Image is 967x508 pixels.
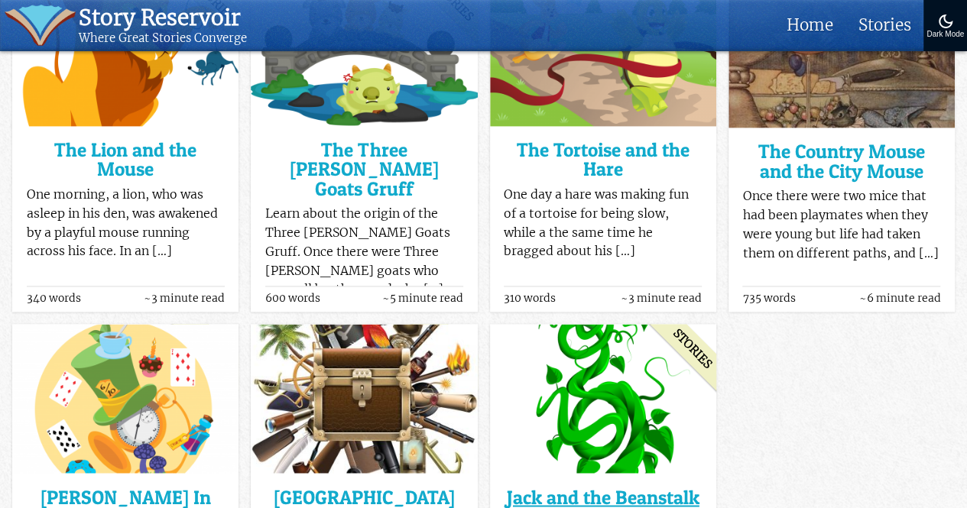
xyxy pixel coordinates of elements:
[5,5,76,46] img: icon of book with waver spilling out.
[79,5,247,31] div: Story Reservoir
[742,142,940,181] a: The Country Mouse and the City Mouse
[621,293,702,304] span: ~3 minute read
[936,12,955,31] img: Turn On Dark Mode
[490,324,716,473] img: Jack and the Beanstalk
[504,186,702,261] p: One day a hare was making fun of a tortoise for being slow, while a the same time he bragged abou...
[504,487,702,506] a: Jack and the Beanstalk
[742,187,940,263] p: Once there were two mice that had been playmates when they were young but life had taken them on ...
[265,205,463,299] p: Learn about the origin of the Three [PERSON_NAME] Goats Gruff. Once there were Three [PERSON_NAME...
[504,293,556,304] span: 310 words
[144,293,225,304] span: ~3 minute read
[265,293,320,304] span: 600 words
[265,487,463,506] a: [GEOGRAPHIC_DATA]
[265,141,463,199] a: The Three [PERSON_NAME] Goats Gruff
[27,293,81,304] span: 340 words
[858,293,940,304] span: ~6 minute read
[382,293,463,304] span: ~5 minute read
[504,141,702,180] a: The Tortoise and the Hare
[79,31,247,46] div: Where Great Stories Converge
[251,324,477,473] img: Treasure Island
[27,186,225,261] p: One morning, a lion, who was asleep in his den, was awakened by a playful mouse running across hi...
[12,324,239,473] img: Alice In Wonderland
[742,293,795,304] span: 735 words
[926,31,964,39] div: Dark Mode
[27,141,225,180] a: The Lion and the Mouse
